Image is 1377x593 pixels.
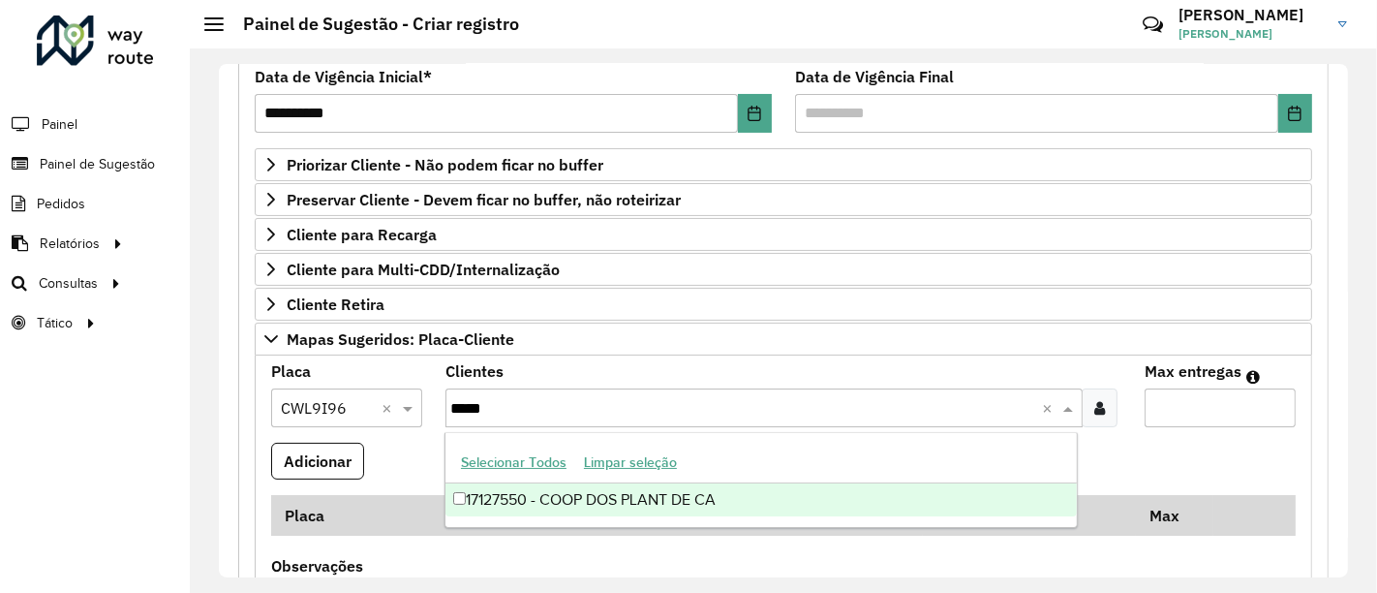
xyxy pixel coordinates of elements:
[287,296,384,312] span: Cliente Retira
[255,323,1312,356] a: Mapas Sugeridos: Placa-Cliente
[287,157,603,172] span: Priorizar Cliente - Não podem ficar no buffer
[42,114,77,135] span: Painel
[382,396,398,420] span: Clear all
[255,218,1312,251] a: Cliente para Recarga
[1278,94,1312,133] button: Choose Date
[1132,4,1174,46] a: Contato Rápido
[37,313,73,333] span: Tático
[1178,6,1324,24] h3: [PERSON_NAME]
[445,359,504,383] label: Clientes
[40,154,155,174] span: Painel de Sugestão
[224,14,519,35] h2: Painel de Sugestão - Criar registro
[575,448,686,478] button: Limpar seleção
[271,359,311,383] label: Placa
[1178,25,1324,43] span: [PERSON_NAME]
[1136,495,1213,536] th: Max
[287,227,437,242] span: Cliente para Recarga
[39,273,98,294] span: Consultas
[287,262,560,277] span: Cliente para Multi-CDD/Internalização
[445,484,1077,516] div: 17127550 - COOP DOS PLANT DE CA
[255,148,1312,181] a: Priorizar Cliente - Não podem ficar no buffer
[271,554,363,577] label: Observações
[444,432,1078,528] ng-dropdown-panel: Options list
[1145,359,1241,383] label: Max entregas
[37,194,85,214] span: Pedidos
[255,253,1312,286] a: Cliente para Multi-CDD/Internalização
[40,234,100,254] span: Relatórios
[287,192,681,207] span: Preservar Cliente - Devem ficar no buffer, não roteirizar
[271,443,364,480] button: Adicionar
[1246,369,1260,385] em: Máximo de clientes que serão colocados na mesma rota com os clientes informados
[255,183,1312,216] a: Preservar Cliente - Devem ficar no buffer, não roteirizar
[255,65,432,88] label: Data de Vigência Inicial
[255,288,1312,321] a: Cliente Retira
[271,495,438,536] th: Placa
[452,448,575,478] button: Selecionar Todos
[287,331,514,347] span: Mapas Sugeridos: Placa-Cliente
[738,94,772,133] button: Choose Date
[1042,396,1058,420] span: Clear all
[795,65,954,88] label: Data de Vigência Final
[438,495,922,536] th: Código Cliente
